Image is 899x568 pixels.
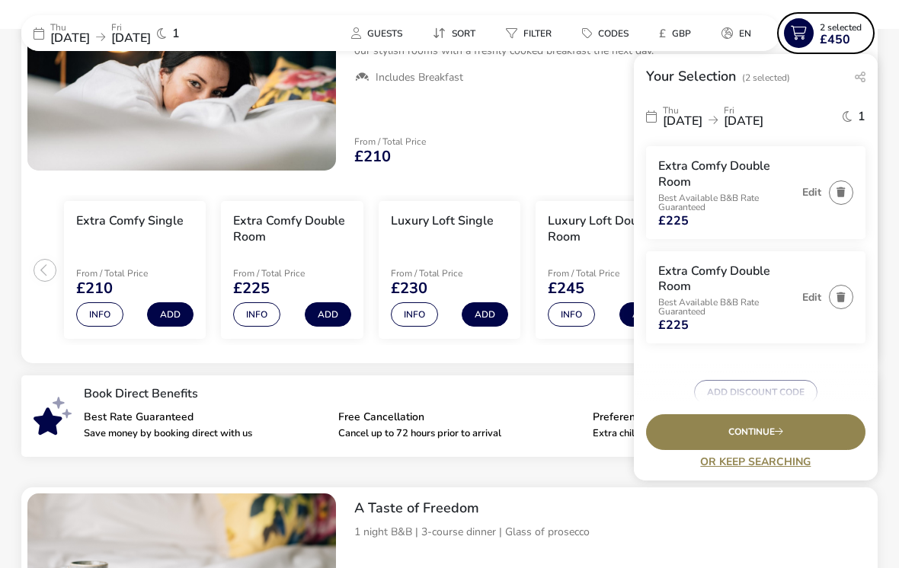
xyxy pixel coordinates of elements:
p: Best Rate Guaranteed [84,412,326,423]
span: 2 Selected [820,21,862,34]
p: 1 night B&B | 3-course dinner | Glass of prosecco [354,524,865,540]
span: Filter [523,27,552,40]
button: en [709,22,763,44]
p: Book Direct Benefits [84,388,847,400]
p: Thu [50,23,90,32]
button: Info [233,302,280,327]
naf-pibe-menu-bar-item: en [709,22,769,44]
button: Filter [494,22,564,44]
span: £225 [658,319,689,331]
button: Info [548,302,595,327]
a: Or Keep Searching [646,456,865,467]
button: Edit [802,187,821,198]
button: Info [391,302,438,327]
swiper-slide: 2 / 7 [213,195,370,346]
button: ADD DISCOUNT CODE [694,380,817,404]
span: £450 [820,34,850,46]
h3: Extra Comfy Double Room [658,263,795,295]
span: [DATE] [50,30,90,46]
p: From / Total Price [548,269,656,278]
span: £225 [658,215,689,227]
h3: Luxury Loft Single [391,213,494,229]
p: Free Cancellation [338,412,581,423]
button: Add [305,302,351,327]
naf-pibe-menu-bar-item: 2 Selected£450 [780,15,878,51]
button: Sort [421,22,488,44]
p: Save money by booking direct with us [84,429,326,439]
span: 1 [172,27,180,40]
span: £225 [233,281,270,296]
naf-pibe-menu-bar-item: Filter [494,22,570,44]
p: Cancel up to 72 hours prior to arrival [338,429,581,439]
span: £245 [548,281,584,296]
swiper-slide: 4 / 7 [528,195,685,346]
button: £GBP [647,22,703,44]
div: Thu[DATE]Fri[DATE]1 [646,98,865,134]
button: Add [147,302,194,327]
i: £ [659,26,666,41]
span: Sort [452,27,475,40]
naf-pibe-menu-bar-item: £GBP [647,22,709,44]
span: £230 [391,281,427,296]
span: GBP [672,27,691,40]
button: Codes [570,22,641,44]
swiper-slide: 3 / 7 [371,195,528,346]
h3: Extra Comfy Double Room [658,158,795,190]
h2: A Taste of Freedom [354,499,865,517]
div: Thu[DATE]Fri[DATE]1 [21,15,250,51]
span: [DATE] [663,113,702,129]
span: Continue [728,427,783,437]
button: Edit [802,292,821,303]
span: 1 [858,110,865,123]
button: Add [619,302,666,327]
h3: Luxury Loft Double Room [548,213,665,245]
span: £210 [354,149,391,164]
p: From / Total Price [76,269,184,278]
span: [DATE] [724,113,763,129]
p: Preferential Check-in [593,412,835,423]
naf-pibe-menu-bar-item: Sort [421,22,494,44]
p: From / Total Price [354,137,426,146]
p: From / Total Price [233,269,341,278]
p: Fri [724,106,763,115]
span: Guests [367,27,402,40]
button: Info [76,302,123,327]
h2: Your Selection [646,67,736,85]
p: Extra chill time (subject to availability) [593,429,835,439]
h3: Extra Comfy Double Room [233,213,350,245]
p: Fri [111,23,151,32]
span: [DATE] [111,30,151,46]
swiper-slide: 1 / 7 [56,195,213,346]
span: (2 Selected) [742,72,790,84]
p: Best Available B&B Rate Guaranteed [658,193,795,212]
h3: Extra Comfy Single [76,213,184,229]
button: Add [462,302,508,327]
span: £210 [76,281,113,296]
p: Best Available B&B Rate Guaranteed [658,298,795,316]
span: en [739,27,751,40]
span: Codes [598,27,629,40]
button: Guests [339,22,414,44]
p: From / Total Price [391,269,499,278]
button: 2 Selected£450 [780,15,872,51]
naf-pibe-menu-bar-item: Codes [570,22,647,44]
p: Thu [663,106,702,115]
naf-pibe-menu-bar-item: Guests [339,22,421,44]
span: Includes Breakfast [376,71,463,85]
div: Continue [646,414,865,450]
